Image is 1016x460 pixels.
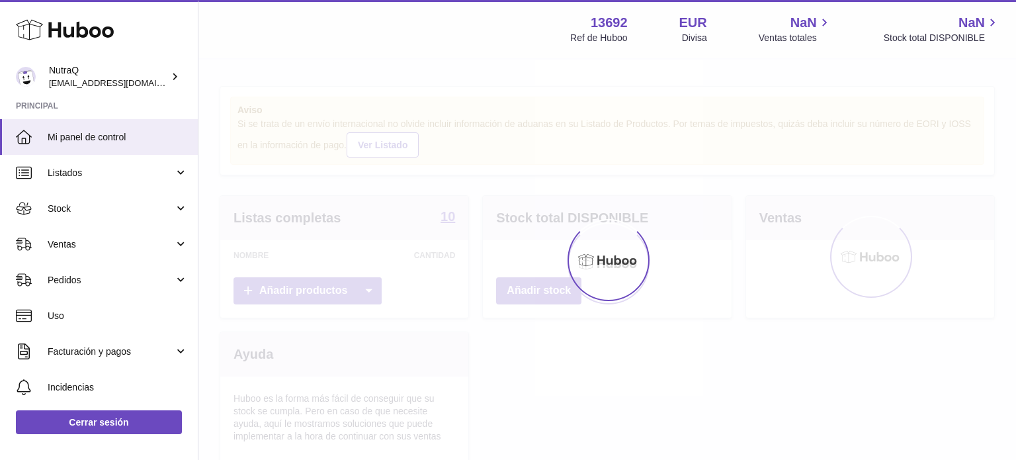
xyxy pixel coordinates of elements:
div: NutraQ [49,64,168,89]
a: NaN Ventas totales [759,14,832,44]
span: Pedidos [48,274,174,287]
img: internalAdmin-13692@internal.huboo.com [16,67,36,87]
span: NaN [790,14,817,32]
div: Divisa [682,32,707,44]
span: Mi panel de control [48,131,188,144]
span: Facturación y pagos [48,345,174,358]
span: NaN [958,14,985,32]
span: Listados [48,167,174,179]
strong: 13692 [591,14,628,32]
span: Stock [48,203,174,215]
span: Uso [48,310,188,322]
span: Ventas [48,238,174,251]
a: Cerrar sesión [16,410,182,434]
span: Stock total DISPONIBLE [884,32,1000,44]
a: NaN Stock total DISPONIBLE [884,14,1000,44]
strong: EUR [679,14,707,32]
div: Ref de Huboo [570,32,627,44]
span: Incidencias [48,381,188,394]
span: [EMAIL_ADDRESS][DOMAIN_NAME] [49,77,194,88]
span: Ventas totales [759,32,832,44]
